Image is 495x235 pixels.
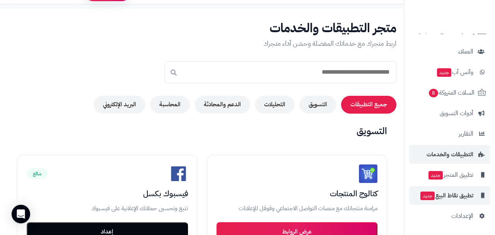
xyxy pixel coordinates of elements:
[436,67,473,78] span: وآتس آب
[169,164,188,183] img: Facebook Pixel
[12,205,30,223] div: Open Intercom Messenger
[409,83,490,102] a: السلات المتروكة8
[27,189,188,198] h3: فيسبوك بكسل
[217,189,378,198] h3: كتالوج المنتجات
[341,96,396,114] button: جميع التطبيقات
[440,108,473,119] span: أدوات التسويق
[409,63,490,81] a: وآتس آبجديد
[409,42,490,61] a: العملاء
[409,145,490,164] a: التطبيقات والخدمات
[150,96,190,114] button: المحاسبة
[451,211,473,221] span: الإعدادات
[8,21,396,35] h1: متجر التطبيقات والخدمات
[27,204,188,213] p: تتبع وتحسين حملاتك الإعلانية على فيسبوك
[409,186,490,205] a: تطبيق نقاط البيعجديد
[409,207,490,225] a: الإعدادات
[428,171,443,180] span: جديد
[427,149,473,160] span: التطبيقات والخدمات
[27,168,48,179] span: شائع
[420,192,435,200] span: جديد
[409,166,490,184] a: تطبيق المتجرجديد
[217,204,378,213] p: مزامنة منتجاتك مع منصات التواصل الاجتماعي وقوقل للإعلانات
[299,96,336,114] button: التسويق
[459,128,473,139] span: التقارير
[409,104,490,123] a: أدوات التسويق
[428,169,473,180] span: تطبيق المتجر
[409,124,490,143] a: التقارير
[437,68,451,77] span: جديد
[428,87,475,98] span: السلات المتروكة
[429,89,438,97] span: 8
[255,96,295,114] button: التحليلات
[420,190,473,201] span: تطبيق نقاط البيع
[8,38,396,49] p: اربط متجرك مع خدماتك المفضلة وحسّن أداء متجرك
[94,96,145,114] button: البريد الإلكتروني
[195,96,250,114] button: الدعم والمحادثة
[458,46,473,57] span: العملاء
[359,164,377,183] img: كتالوج المنتجات
[8,126,396,136] h2: التسويق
